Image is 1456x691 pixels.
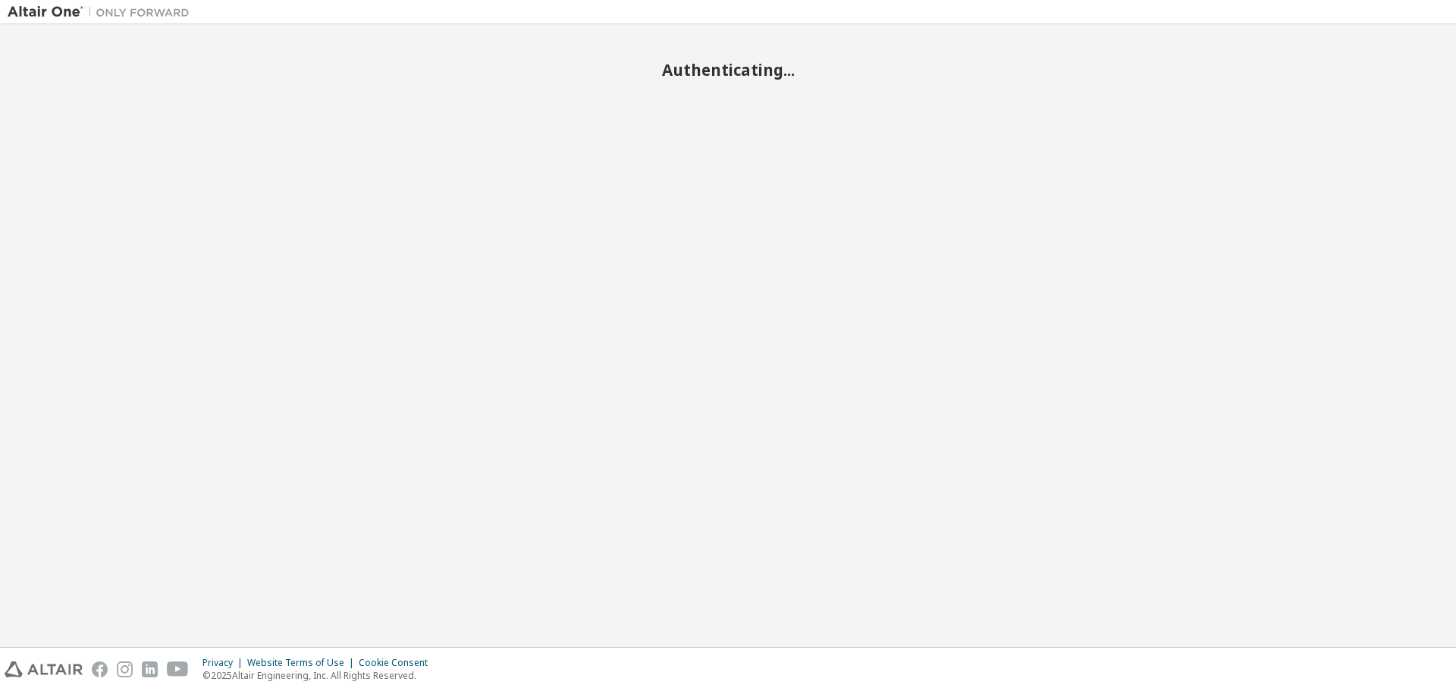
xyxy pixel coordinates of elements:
p: © 2025 Altair Engineering, Inc. All Rights Reserved. [202,669,437,682]
img: instagram.svg [117,661,133,677]
img: youtube.svg [167,661,189,677]
img: altair_logo.svg [5,661,83,677]
img: Altair One [8,5,197,20]
div: Website Terms of Use [247,657,359,669]
img: facebook.svg [92,661,108,677]
div: Cookie Consent [359,657,437,669]
img: linkedin.svg [142,661,158,677]
div: Privacy [202,657,247,669]
h2: Authenticating... [8,60,1448,80]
